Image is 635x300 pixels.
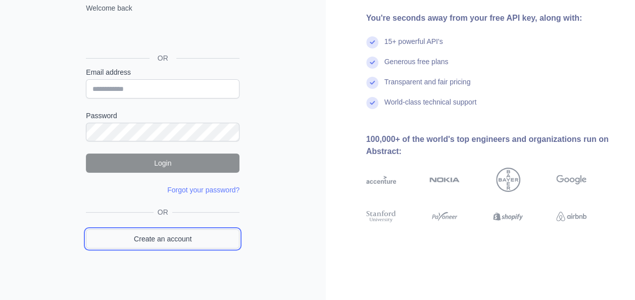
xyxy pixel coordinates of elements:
[366,133,619,158] div: 100,000+ of the world's top engineers and organizations run on Abstract:
[86,67,239,77] label: Email address
[496,168,520,192] img: bayer
[154,207,172,217] span: OR
[366,97,378,109] img: check mark
[366,12,619,24] div: You're seconds away from your free API key, along with:
[429,209,460,224] img: payoneer
[556,168,587,192] img: google
[429,168,460,192] img: nokia
[493,209,523,224] img: shopify
[81,24,242,46] iframe: Sign in with Google Button
[86,3,239,13] p: Welcome back
[384,57,449,77] div: Generous free plans
[384,77,471,97] div: Transparent and fair pricing
[366,168,397,192] img: accenture
[86,111,239,121] label: Password
[366,36,378,48] img: check mark
[86,229,239,248] a: Create an account
[384,97,477,117] div: World-class technical support
[384,36,443,57] div: 15+ powerful API's
[167,186,239,194] a: Forgot your password?
[556,209,587,224] img: airbnb
[366,57,378,69] img: check mark
[366,209,397,224] img: stanford university
[86,154,239,173] button: Login
[150,53,176,63] span: OR
[366,77,378,89] img: check mark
